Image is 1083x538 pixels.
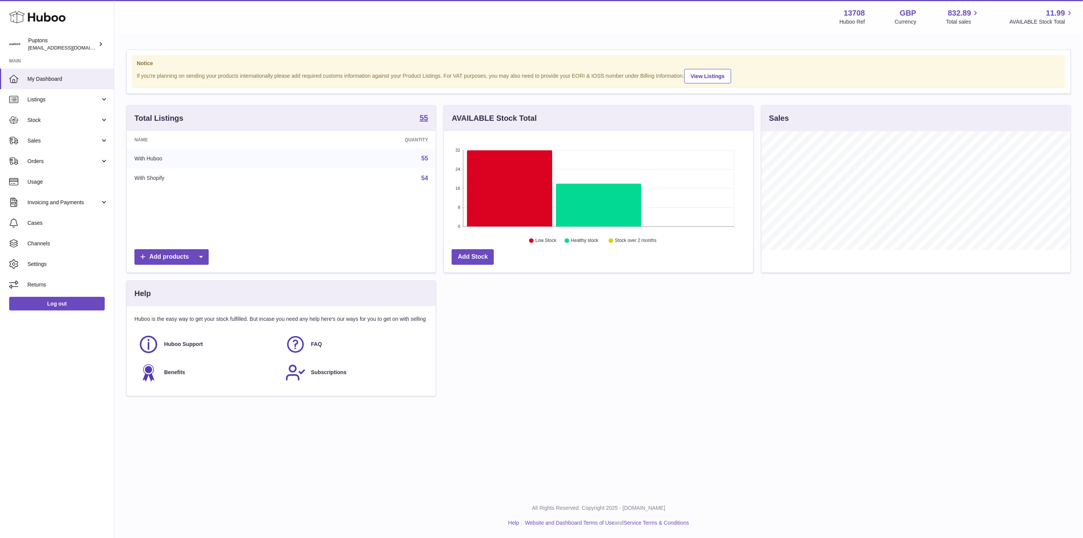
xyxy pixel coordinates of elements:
a: Huboo Support [138,334,278,355]
a: Add products [134,249,209,265]
p: Huboo is the easy way to get your stock fulfilled. But incase you need any help here's our ways f... [134,315,428,323]
p: All Rights Reserved. Copyright 2025 - [DOMAIN_NAME] [120,504,1077,512]
span: My Dashboard [27,75,108,83]
a: 54 [422,175,428,181]
span: Orders [27,158,100,165]
a: Subscriptions [285,362,425,383]
strong: Notice [137,60,1061,67]
text: Low Stock [535,238,557,243]
h3: Help [134,288,151,299]
span: 11.99 [1046,8,1065,18]
a: Add Stock [452,249,494,265]
a: 832.89 Total sales [946,8,980,26]
h3: Sales [769,113,789,123]
span: Cases [27,219,108,227]
span: AVAILABLE Stock Total [1010,18,1074,26]
h3: Total Listings [134,113,184,123]
span: [EMAIL_ADDRESS][DOMAIN_NAME] [28,45,112,51]
th: Name [127,131,293,149]
div: Currency [895,18,917,26]
text: 32 [456,148,460,152]
a: Log out [9,297,105,311]
a: FAQ [285,334,425,355]
a: Help [508,520,519,526]
text: 24 [456,167,460,171]
span: Total sales [946,18,980,26]
a: 55 [422,155,428,162]
span: Benefits [164,369,185,376]
a: Website and Dashboard Terms of Use [525,520,615,526]
span: Returns [27,281,108,288]
div: Huboo Ref [840,18,865,26]
li: and [522,519,689,527]
a: 55 [420,114,428,123]
span: FAQ [311,341,322,348]
span: Sales [27,137,100,144]
span: Channels [27,240,108,247]
div: If you're planning on sending your products internationally please add required customs informati... [137,68,1061,83]
a: 11.99 AVAILABLE Stock Total [1010,8,1074,26]
img: hello@puptons.com [9,38,21,50]
span: Huboo Support [164,341,203,348]
span: Stock [27,117,100,124]
th: Quantity [293,131,436,149]
div: Puptons [28,37,97,51]
span: Usage [27,178,108,186]
h3: AVAILABLE Stock Total [452,113,537,123]
strong: 55 [420,114,428,122]
td: With Shopify [127,168,293,188]
text: Healthy stock [571,238,599,243]
text: 0 [458,224,460,229]
td: With Huboo [127,149,293,168]
span: Listings [27,96,100,103]
strong: 13708 [844,8,865,18]
span: 832.89 [948,8,971,18]
text: Stock over 2 months [615,238,657,243]
span: Settings [27,261,108,268]
a: Benefits [138,362,278,383]
span: Subscriptions [311,369,347,376]
a: View Listings [684,69,731,83]
span: Invoicing and Payments [27,199,100,206]
a: Service Terms & Conditions [624,520,689,526]
strong: GBP [900,8,916,18]
text: 8 [458,205,460,210]
text: 16 [456,186,460,191]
